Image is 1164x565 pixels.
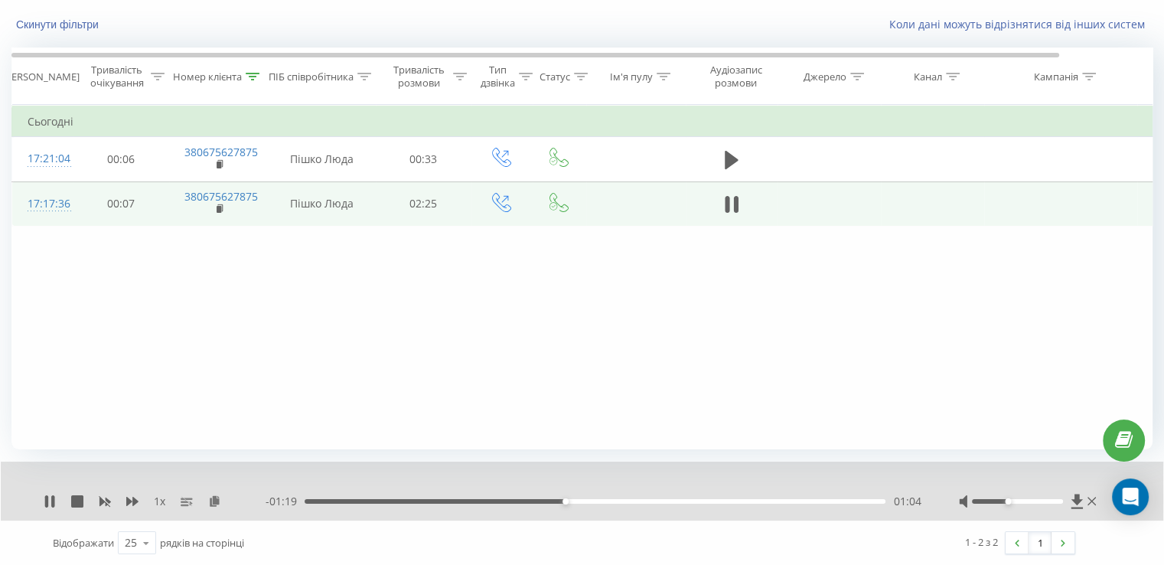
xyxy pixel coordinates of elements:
div: Тип дзвінка [481,64,515,90]
span: 01:04 [893,494,921,509]
button: Скинути фільтри [11,18,106,31]
div: Accessibility label [562,498,569,505]
div: Канал [914,70,942,83]
td: 02:25 [376,181,471,226]
div: 25 [125,535,137,550]
div: Тривалість очікування [86,64,147,90]
a: 380675627875 [184,189,258,204]
div: Open Intercom Messenger [1112,478,1149,515]
td: 00:07 [73,181,169,226]
a: 380675627875 [184,145,258,159]
span: рядків на сторінці [160,536,244,550]
a: 1 [1029,532,1052,554]
div: 17:21:04 [28,144,58,174]
div: Кампанія [1034,70,1078,83]
td: 00:33 [376,137,471,181]
td: Пішко Люда [269,181,376,226]
div: ПІБ співробітника [269,70,354,83]
div: 17:17:36 [28,189,58,219]
div: 1 - 2 з 2 [965,534,998,550]
div: Ім'я пулу [610,70,653,83]
div: Джерело [804,70,846,83]
span: 1 x [154,494,165,509]
div: [PERSON_NAME] [2,70,80,83]
span: Відображати [53,536,114,550]
a: Коли дані можуть відрізнятися вiд інших систем [889,17,1153,31]
div: Accessibility label [1005,498,1011,505]
div: Аудіозапис розмови [699,64,773,90]
div: Статус [540,70,570,83]
td: 00:06 [73,137,169,181]
span: - 01:19 [266,494,305,509]
td: Пішко Люда [269,137,376,181]
div: Тривалість розмови [389,64,449,90]
div: Номер клієнта [173,70,242,83]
